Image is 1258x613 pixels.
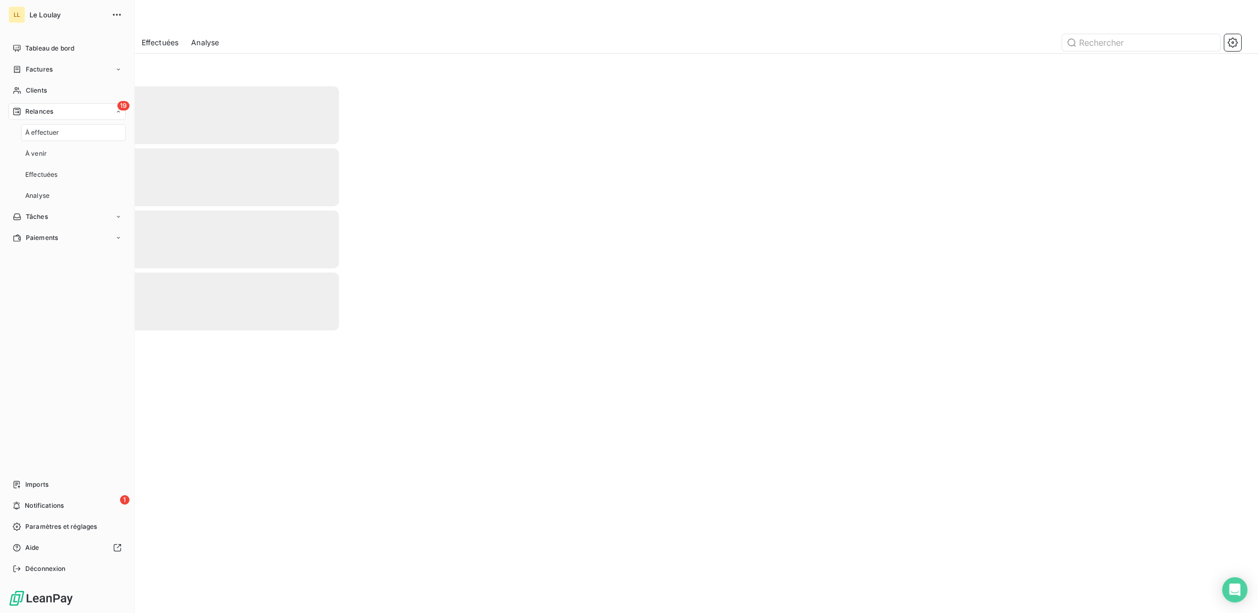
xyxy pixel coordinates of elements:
span: Clients [26,86,47,95]
span: Analyse [191,37,219,48]
span: Paiements [26,233,58,243]
span: Effectuées [142,37,179,48]
span: À venir [25,149,47,158]
span: Déconnexion [25,564,66,574]
span: Notifications [25,501,64,510]
span: Imports [25,480,48,489]
span: 19 [117,101,129,110]
span: Relances [25,107,53,116]
span: Factures [26,65,53,74]
a: Aide [8,539,126,556]
span: Analyse [25,191,49,200]
span: Tableau de bord [25,44,74,53]
div: LL [8,6,25,23]
span: À effectuer [25,128,59,137]
span: Le Loulay [29,11,105,19]
input: Rechercher [1062,34,1220,51]
span: Tâches [26,212,48,222]
span: Effectuées [25,170,58,179]
img: Logo LeanPay [8,590,74,607]
span: Aide [25,543,39,552]
span: Paramètres et réglages [25,522,97,531]
span: 1 [120,495,129,505]
div: Open Intercom Messenger [1222,577,1247,602]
